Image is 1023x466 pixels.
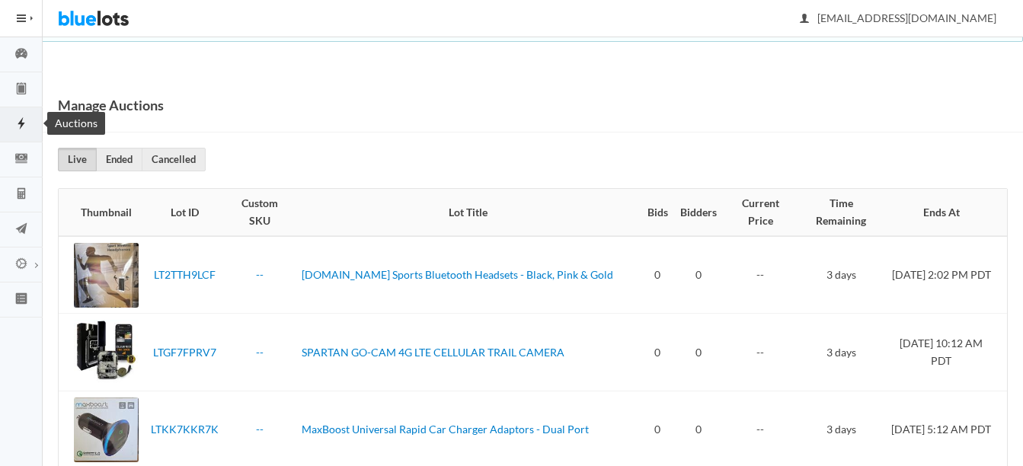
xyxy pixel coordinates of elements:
[151,423,219,436] a: LTKK7KKR7K
[884,236,1007,314] td: [DATE] 2:02 PM PDT
[674,236,723,314] td: 0
[723,236,798,314] td: --
[142,148,206,171] a: Cancelled
[225,189,296,236] th: Custom SKU
[256,268,264,281] a: --
[58,148,97,171] a: Live
[302,346,564,359] a: SPARTAN GO-CAM 4G LTE CELLULAR TRAIL CAMERA
[58,94,164,116] h1: Manage Auctions
[798,189,885,236] th: Time Remaining
[797,12,812,27] ion-icon: person
[47,112,105,135] div: Auctions
[59,189,145,236] th: Thumbnail
[641,236,674,314] td: 0
[674,189,723,236] th: Bidders
[296,189,641,236] th: Lot Title
[723,189,798,236] th: Current Price
[798,314,885,391] td: 3 days
[256,346,264,359] a: --
[723,314,798,391] td: --
[641,314,674,391] td: 0
[145,189,225,236] th: Lot ID
[801,11,996,24] span: [EMAIL_ADDRESS][DOMAIN_NAME]
[302,423,589,436] a: MaxBoost Universal Rapid Car Charger Adaptors - Dual Port
[641,189,674,236] th: Bids
[884,314,1007,391] td: [DATE] 10:12 AM PDT
[153,346,216,359] a: LTGF7FPRV7
[798,236,885,314] td: 3 days
[302,268,613,281] a: [DOMAIN_NAME] Sports Bluetooth Headsets - Black, Pink & Gold
[96,148,142,171] a: Ended
[256,423,264,436] a: --
[154,268,216,281] a: LT2TTH9LCF
[674,314,723,391] td: 0
[884,189,1007,236] th: Ends At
